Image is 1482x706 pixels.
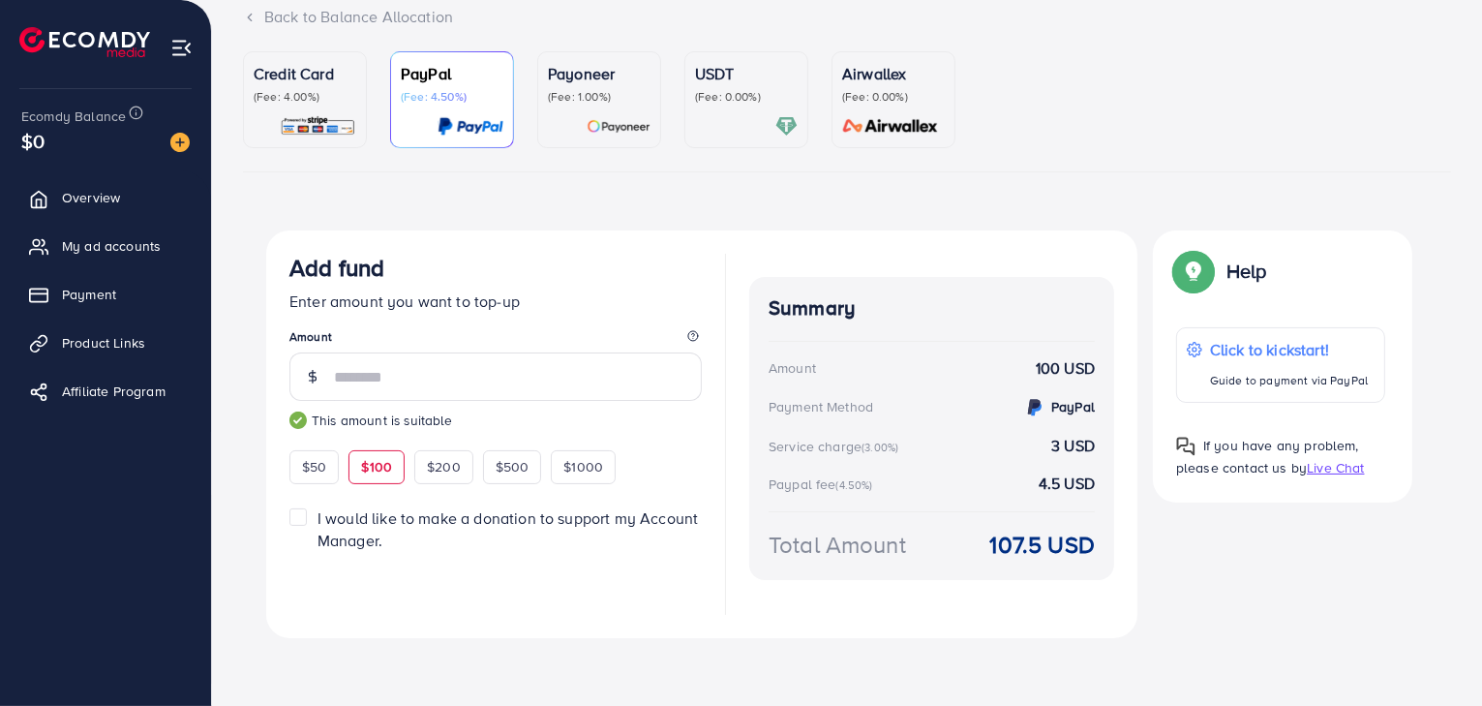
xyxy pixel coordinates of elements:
[1036,357,1095,380] strong: 100 USD
[62,285,116,304] span: Payment
[1210,369,1368,392] p: Guide to payment via PayPal
[1039,473,1095,495] strong: 4.5 USD
[769,296,1095,321] h4: Summary
[62,188,120,207] span: Overview
[1226,260,1267,283] p: Help
[836,477,873,493] small: (4.50%)
[289,254,384,282] h3: Add fund
[438,115,503,138] img: card
[769,475,879,494] div: Paypal fee
[254,89,356,105] p: (Fee: 4.00%)
[62,333,145,353] span: Product Links
[15,227,197,265] a: My ad accounts
[15,323,197,362] a: Product Links
[842,62,945,85] p: Airwallex
[1307,458,1364,477] span: Live Chat
[361,457,392,476] span: $100
[1051,435,1095,457] strong: 3 USD
[836,115,945,138] img: card
[15,178,197,217] a: Overview
[695,62,798,85] p: USDT
[302,457,326,476] span: $50
[401,62,503,85] p: PayPal
[243,6,1451,28] div: Back to Balance Allocation
[769,397,873,416] div: Payment Method
[1210,338,1368,361] p: Click to kickstart!
[548,89,650,105] p: (Fee: 1.00%)
[170,37,193,59] img: menu
[587,115,650,138] img: card
[508,575,702,609] iframe: PayPal
[1023,396,1046,419] img: credit
[769,358,816,378] div: Amount
[62,382,166,401] span: Affiliate Program
[427,457,461,476] span: $200
[289,411,702,430] small: This amount is suitable
[842,89,945,105] p: (Fee: 0.00%)
[254,62,356,85] p: Credit Card
[496,457,529,476] span: $500
[563,457,603,476] span: $1000
[1051,397,1095,416] strong: PayPal
[289,412,307,429] img: guide
[15,275,197,314] a: Payment
[1400,619,1467,691] iframe: Chat
[1176,436,1359,477] span: If you have any problem, please contact us by
[21,107,126,126] span: Ecomdy Balance
[401,89,503,105] p: (Fee: 4.50%)
[289,328,702,353] legend: Amount
[21,127,45,155] span: $0
[548,62,650,85] p: Payoneer
[19,27,150,57] img: logo
[280,115,356,138] img: card
[170,133,190,152] img: image
[289,290,702,313] p: Enter amount you want to top-up
[1176,254,1211,289] img: Popup guide
[769,437,904,456] div: Service charge
[862,440,898,455] small: (3.00%)
[318,507,698,551] span: I would like to make a donation to support my Account Manager.
[695,89,798,105] p: (Fee: 0.00%)
[15,372,197,411] a: Affiliate Program
[62,236,161,256] span: My ad accounts
[769,528,906,562] div: Total Amount
[990,528,1095,562] strong: 107.5 USD
[775,115,798,138] img: card
[1176,437,1195,456] img: Popup guide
